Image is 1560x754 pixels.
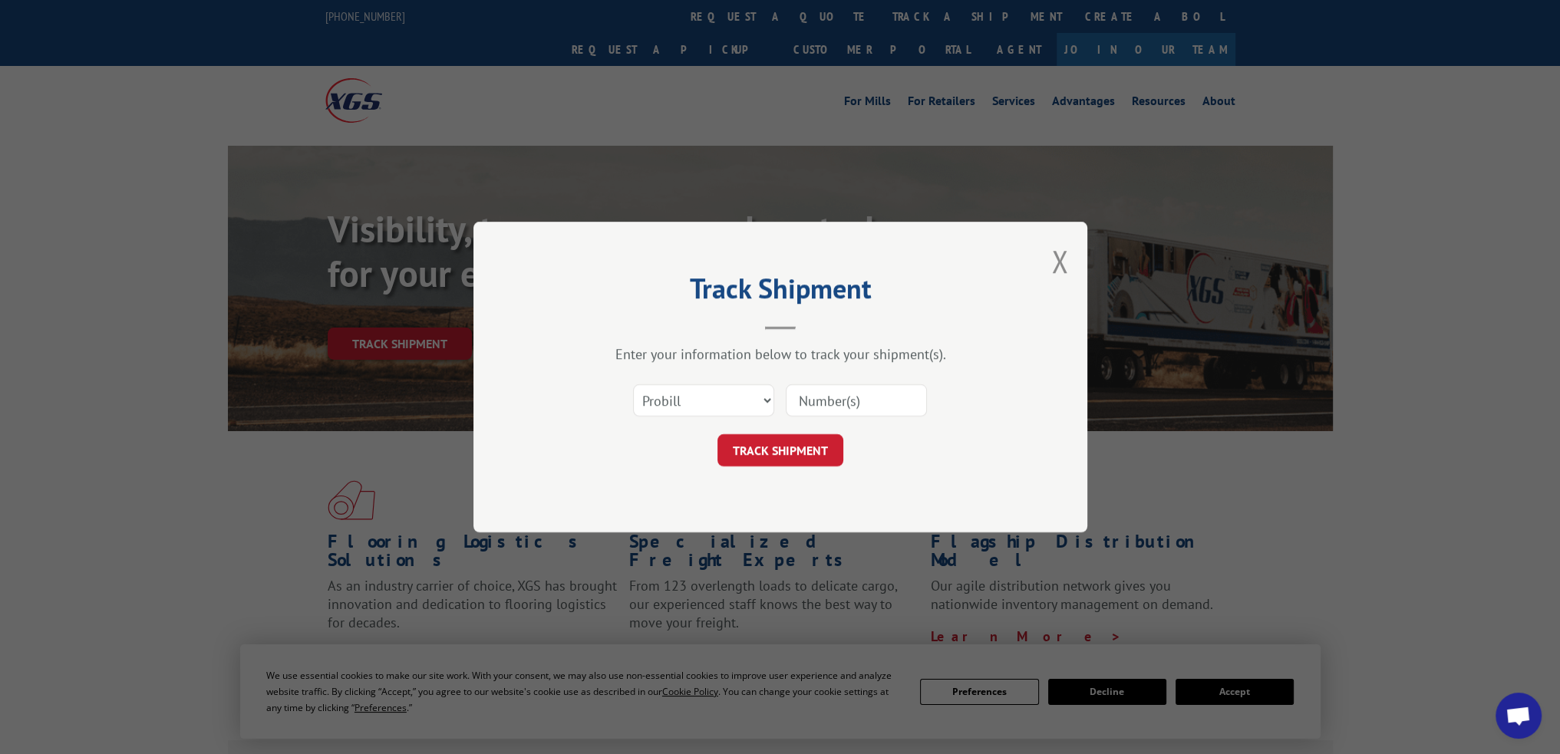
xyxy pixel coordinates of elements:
div: Enter your information below to track your shipment(s). [550,345,1011,363]
button: Close modal [1051,241,1068,282]
button: TRACK SHIPMENT [717,434,843,466]
input: Number(s) [786,384,927,417]
a: Open chat [1496,693,1542,739]
h2: Track Shipment [550,278,1011,307]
